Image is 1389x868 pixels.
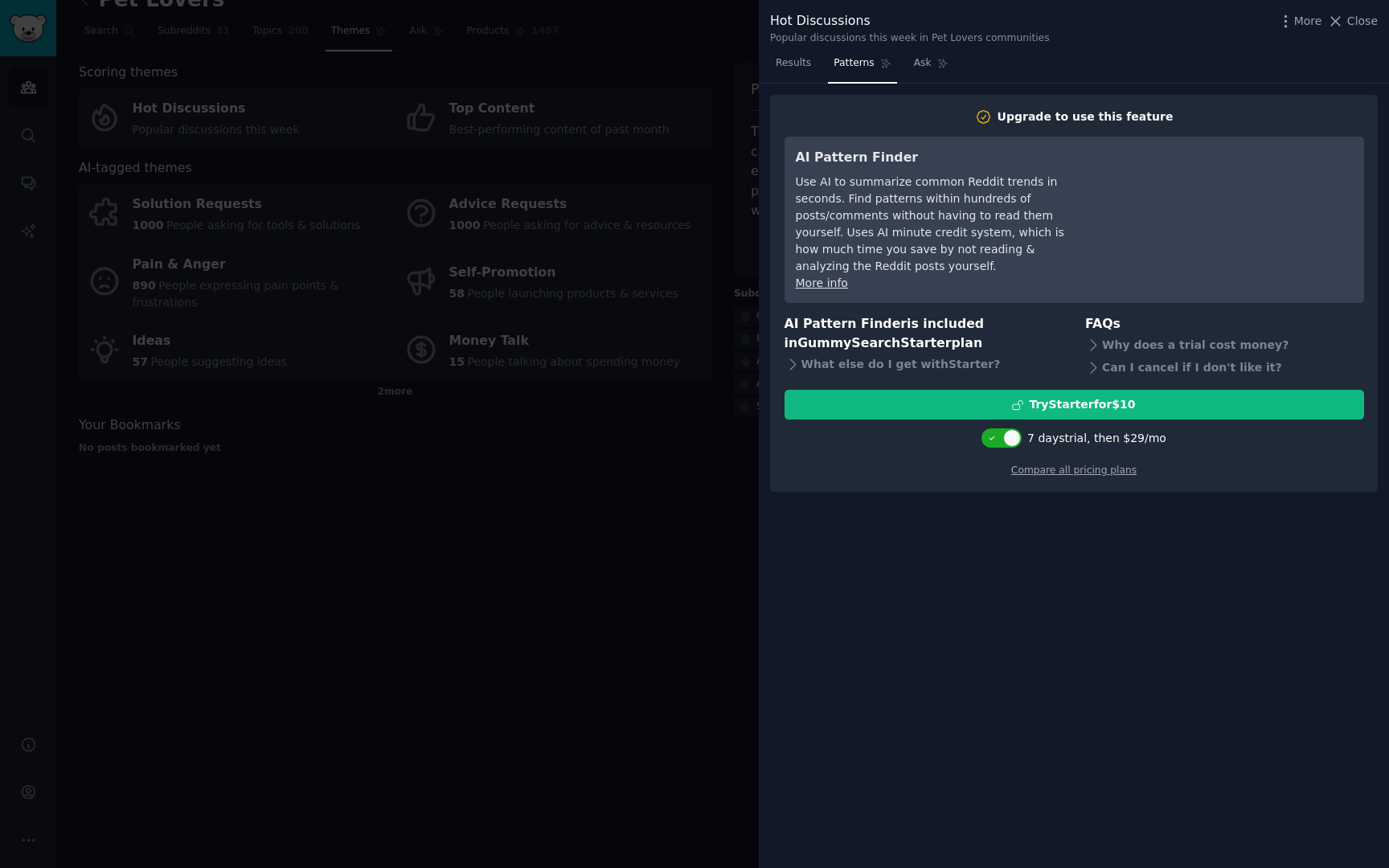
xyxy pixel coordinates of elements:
[1327,13,1378,30] button: Close
[1085,356,1364,379] div: Can I cancel if I don't like it?
[828,51,896,84] a: Patterns
[1085,334,1364,356] div: Why does a trial cost money?
[1011,465,1137,476] a: Compare all pricing plans
[776,56,811,71] span: Results
[908,51,954,84] a: Ask
[1347,13,1378,30] span: Close
[1112,148,1353,268] iframe: YouTube video player
[770,31,1050,46] div: Popular discussions this week in Pet Lovers communities
[914,56,932,71] span: Ask
[796,148,1089,168] h3: AI Pattern Finder
[1085,314,1364,334] h3: FAQs
[797,335,951,350] span: GummySearch Starter
[834,56,874,71] span: Patterns
[1294,13,1322,30] span: More
[1277,13,1322,30] button: More
[770,11,1050,31] div: Hot Discussions
[785,354,1063,376] div: What else do I get with Starter ?
[998,108,1174,125] div: Upgrade to use this feature
[1029,396,1135,413] div: Try Starter for $10
[770,51,817,84] a: Results
[785,314,1063,354] h3: AI Pattern Finder is included in plan
[796,174,1089,275] div: Use AI to summarize common Reddit trends in seconds. Find patterns within hundreds of posts/comme...
[1027,430,1166,447] div: 7 days trial, then $ 29 /mo
[785,390,1364,420] button: TryStarterfor$10
[796,276,848,289] a: More info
